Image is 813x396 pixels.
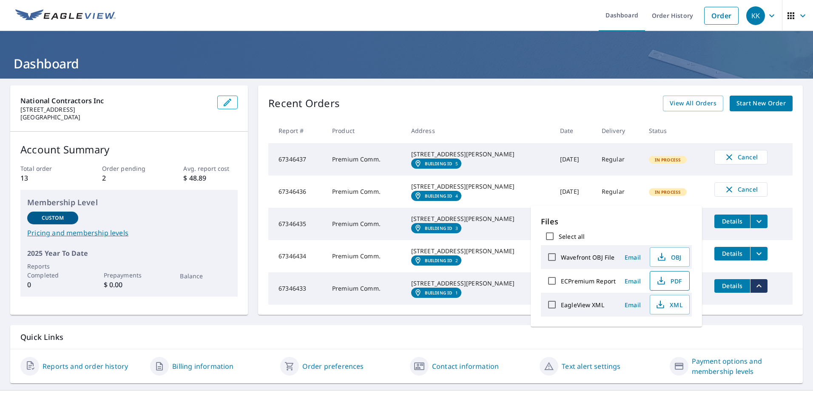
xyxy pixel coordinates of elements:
label: EagleView XML [561,301,604,309]
a: Order [704,7,739,25]
p: Account Summary [20,142,238,157]
span: In Process [650,157,686,163]
div: [STREET_ADDRESS][PERSON_NAME] [411,150,546,158]
th: Status [642,118,708,143]
a: Order preferences [302,361,364,371]
p: Quick Links [20,332,793,342]
label: Wavefront OBJ File [561,253,614,261]
button: detailsBtn-67346435 [714,215,750,228]
th: Date [553,118,595,143]
a: Building ID2 [411,255,462,266]
p: 2 [102,173,156,183]
th: Report # [268,118,325,143]
em: Building ID [425,161,452,166]
label: Select all [559,232,585,240]
a: Building ID3 [411,223,462,233]
a: Building ID4 [411,191,462,201]
p: $ 48.89 [183,173,238,183]
span: OBJ [655,252,682,262]
a: Building ID5 [411,158,462,169]
span: Email [623,277,643,285]
p: Avg. report cost [183,164,238,173]
button: filesDropdownBtn-67346434 [750,247,768,260]
span: Email [623,253,643,261]
span: Details [719,249,745,257]
p: [GEOGRAPHIC_DATA] [20,113,210,121]
td: 67346436 [268,175,325,208]
label: ECPremium Report [561,277,616,285]
a: View All Orders [663,96,723,111]
td: Premium Comm. [325,143,404,175]
td: Premium Comm. [325,272,404,305]
span: XML [655,300,682,310]
button: Email [619,251,646,264]
p: 13 [20,173,75,183]
em: Building ID [425,193,452,198]
a: Billing information [172,361,233,371]
button: OBJ [650,247,690,267]
td: 67346433 [268,272,325,305]
em: Building ID [425,258,452,263]
button: Email [619,298,646,311]
td: Premium Comm. [325,240,404,272]
td: Regular [595,143,642,175]
button: Cancel [714,182,768,197]
a: Text alert settings [562,361,620,371]
td: [DATE] [553,175,595,208]
p: Custom [42,214,64,222]
a: Building ID1 [411,288,462,298]
span: In Process [650,189,686,195]
td: Premium Comm. [325,208,404,240]
p: Reports Completed [27,262,78,280]
span: PDF [655,276,682,286]
span: Start New Order [736,98,786,109]
span: Email [623,301,643,309]
img: EV Logo [15,9,116,22]
div: [STREET_ADDRESS][PERSON_NAME] [411,279,546,288]
em: Building ID [425,226,452,231]
p: Files [541,216,692,227]
div: KK [746,6,765,25]
td: 67346437 [268,143,325,175]
button: detailsBtn-67346433 [714,279,750,293]
th: Delivery [595,118,642,143]
em: Building ID [425,290,452,295]
button: detailsBtn-67346434 [714,247,750,260]
div: [STREET_ADDRESS][PERSON_NAME] [411,182,546,191]
p: Balance [180,272,231,280]
span: Details [719,282,745,290]
td: 67346434 [268,240,325,272]
p: Order pending [102,164,156,173]
button: filesDropdownBtn-67346433 [750,279,768,293]
a: Reports and order history [43,361,128,371]
td: 67346435 [268,208,325,240]
button: Cancel [714,150,768,164]
a: Contact information [432,361,499,371]
p: Membership Level [27,197,231,208]
button: Email [619,274,646,288]
span: View All Orders [670,98,716,109]
button: filesDropdownBtn-67346435 [750,215,768,228]
p: 0 [27,280,78,290]
td: Premium Comm. [325,175,404,208]
div: [STREET_ADDRESS][PERSON_NAME] [411,215,546,223]
button: XML [650,295,690,314]
th: Address [404,118,553,143]
th: Product [325,118,404,143]
td: Regular [595,175,642,208]
p: Prepayments [104,271,155,280]
a: Start New Order [730,96,793,111]
td: [DATE] [553,143,595,175]
a: Payment options and membership levels [692,356,793,376]
button: PDF [650,271,690,291]
p: 2025 Year To Date [27,248,231,258]
span: Details [719,217,745,225]
p: Total order [20,164,75,173]
span: Cancel [723,152,759,162]
span: Cancel [723,184,759,195]
p: National Contractors Inc [20,96,210,106]
div: [STREET_ADDRESS][PERSON_NAME] [411,247,546,255]
p: $ 0.00 [104,280,155,290]
p: [STREET_ADDRESS] [20,106,210,113]
a: Pricing and membership levels [27,228,231,238]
